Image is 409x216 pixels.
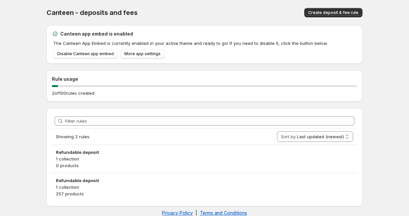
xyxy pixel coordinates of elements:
p: The Canteen App Embed is currently enabled in your active theme and ready to go! If you need to d... [53,40,357,47]
a: Privacy Policy [162,210,193,216]
p: 1 collection [56,184,353,190]
h2: Canteen app embed is enabled [60,31,133,37]
button: Create deposit & fee rule [304,8,362,17]
input: Filter rules [65,116,354,126]
span: More app settings [124,51,161,56]
h3: Refundable deposit [56,177,353,184]
h2: Rule usage [52,76,357,82]
p: 0 products [56,162,353,169]
a: Terms and Conditions [200,210,247,216]
span: Create deposit & fee rule [308,10,358,15]
span: Disable Canteen app embed [57,51,114,56]
p: 1 collection [56,156,353,162]
p: 257 products [56,190,353,197]
h3: Refundable deposit [56,149,353,156]
a: Disable Canteen app embed [53,49,118,58]
a: More app settings [120,49,165,58]
span: | [196,210,197,216]
span: Showing 2 rules [56,134,89,139]
p: 2 of 100 rules created [52,90,94,96]
span: Canteen - deposits and fees [47,9,138,17]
